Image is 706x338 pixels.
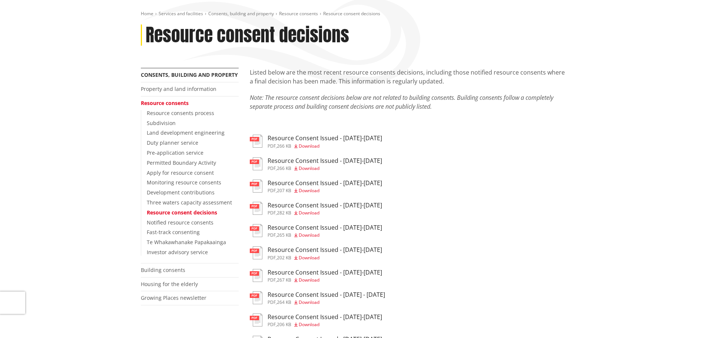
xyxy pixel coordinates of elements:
[147,129,225,136] a: Land development engineering
[268,157,382,164] h3: Resource Consent Issued - [DATE]-[DATE]
[268,277,276,283] span: pdf
[147,149,203,156] a: Pre-application service
[277,143,291,149] span: 266 KB
[141,11,566,17] nav: breadcrumb
[299,321,319,328] span: Download
[250,314,382,327] a: Resource Consent Issued - [DATE]-[DATE] pdf,206 KB Download
[268,246,382,253] h3: Resource Consent Issued - [DATE]-[DATE]
[299,143,319,149] span: Download
[250,314,262,326] img: document-pdf.svg
[277,255,291,261] span: 202 KB
[268,269,382,276] h3: Resource Consent Issued - [DATE]-[DATE]
[250,93,553,111] em: Note: The resource consent decisions below are not related to building consents. Building consent...
[268,187,276,194] span: pdf
[323,10,380,17] span: Resource consent decisions
[268,291,385,298] h3: Resource Consent Issued - [DATE] - [DATE]
[268,224,382,231] h3: Resource Consent Issued - [DATE]-[DATE]
[277,210,291,216] span: 282 KB
[277,232,291,238] span: 265 KB
[268,165,276,171] span: pdf
[268,144,382,148] div: ,
[268,143,276,149] span: pdf
[277,277,291,283] span: 267 KB
[299,232,319,238] span: Download
[250,202,382,215] a: Resource Consent Issued - [DATE]-[DATE] pdf,282 KB Download
[147,189,215,196] a: Development contributions
[147,249,208,256] a: Investor advisory service
[141,99,189,106] a: Resource consents
[250,269,382,282] a: Resource Consent Issued - [DATE]-[DATE] pdf,267 KB Download
[268,202,382,209] h3: Resource Consent Issued - [DATE]-[DATE]
[268,278,382,282] div: ,
[147,139,198,146] a: Duty planner service
[250,291,385,305] a: Resource Consent Issued - [DATE] - [DATE] pdf,264 KB Download
[268,300,385,305] div: ,
[147,119,176,127] a: Subdivision
[147,159,216,166] a: Permitted Boundary Activity
[268,210,276,216] span: pdf
[250,224,262,237] img: document-pdf.svg
[159,10,203,17] a: Services and facilities
[268,322,382,327] div: ,
[250,269,262,282] img: document-pdf.svg
[147,109,214,117] a: Resource consents process
[277,299,291,305] span: 264 KB
[147,229,200,236] a: Fast-track consenting
[147,179,221,186] a: Monitoring resource consents
[268,166,382,171] div: ,
[672,307,699,334] iframe: Messenger Launcher
[268,314,382,321] h3: Resource Consent Issued - [DATE]-[DATE]
[299,165,319,171] span: Download
[250,135,382,148] a: Resource Consent Issued - [DATE]-[DATE] pdf,266 KB Download
[250,202,262,215] img: document-pdf.svg
[147,239,226,246] a: Te Whakawhanake Papakaainga
[141,294,206,301] a: Growing Places newsletter
[268,232,276,238] span: pdf
[250,246,262,259] img: document-pdf.svg
[141,85,216,92] a: Property and land information
[208,10,274,17] a: Consents, building and property
[279,10,318,17] a: Resource consents
[268,299,276,305] span: pdf
[147,209,217,216] a: Resource consent decisions
[250,246,382,260] a: Resource Consent Issued - [DATE]-[DATE] pdf,202 KB Download
[250,68,566,86] p: Listed below are the most recent resource consents decisions, including those notified resource c...
[250,180,262,193] img: document-pdf.svg
[146,24,349,46] h1: Resource consent decisions
[250,135,262,148] img: document-pdf.svg
[141,10,153,17] a: Home
[147,219,213,226] a: Notified resource consents
[250,291,262,304] img: document-pdf.svg
[250,180,382,193] a: Resource Consent Issued - [DATE]-[DATE] pdf,207 KB Download
[147,169,214,176] a: Apply for resource consent
[250,157,262,170] img: document-pdf.svg
[299,187,319,194] span: Download
[141,71,238,78] a: Consents, building and property
[299,210,319,216] span: Download
[268,188,382,193] div: ,
[277,187,291,194] span: 207 KB
[268,135,382,142] h3: Resource Consent Issued - [DATE]-[DATE]
[277,165,291,171] span: 266 KB
[299,277,319,283] span: Download
[268,233,382,237] div: ,
[299,255,319,261] span: Download
[268,321,276,328] span: pdf
[141,280,198,288] a: Housing for the elderly
[250,157,382,171] a: Resource Consent Issued - [DATE]-[DATE] pdf,266 KB Download
[268,255,276,261] span: pdf
[268,211,382,215] div: ,
[299,299,319,305] span: Download
[277,321,291,328] span: 206 KB
[268,180,382,187] h3: Resource Consent Issued - [DATE]-[DATE]
[141,266,185,273] a: Building consents
[250,224,382,237] a: Resource Consent Issued - [DATE]-[DATE] pdf,265 KB Download
[147,199,232,206] a: Three waters capacity assessment
[268,256,382,260] div: ,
